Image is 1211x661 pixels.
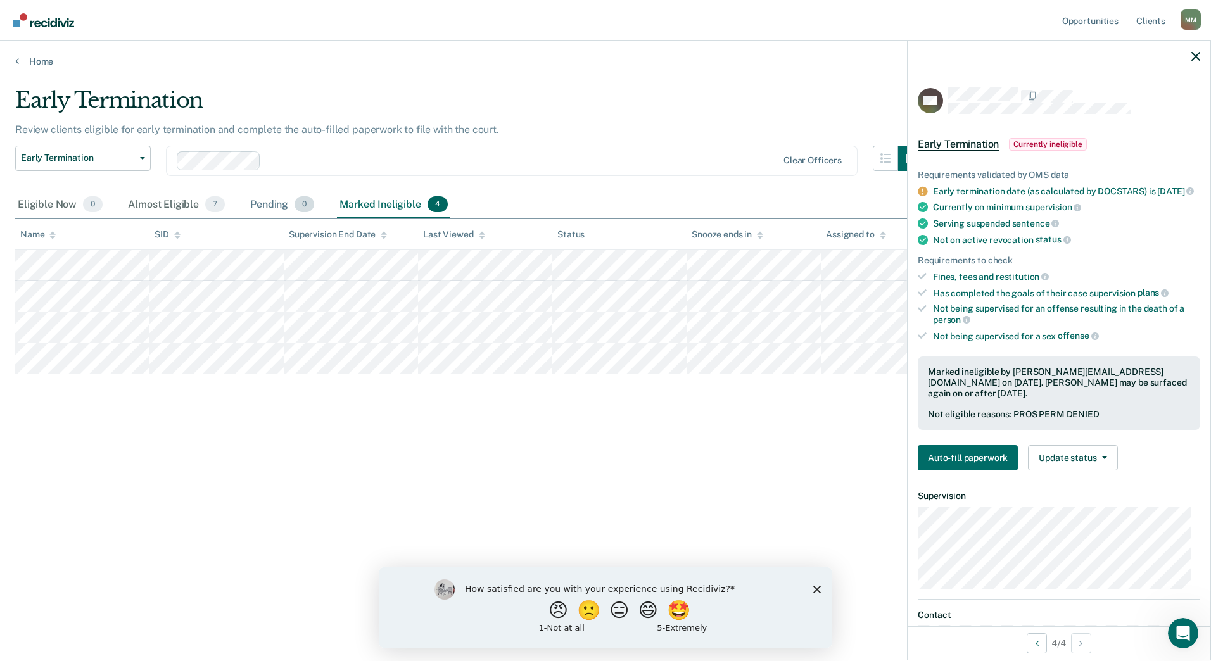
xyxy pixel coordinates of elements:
div: Not being supervised for an offense resulting in the death of a [933,303,1200,325]
div: Not eligible reasons: PROS PERM DENIED [928,409,1190,420]
div: Currently on minimum [933,201,1200,213]
div: Fines, fees and [933,271,1200,282]
iframe: Intercom live chat [1168,618,1198,648]
div: Snooze ends in [692,229,763,240]
div: Has completed the goals of their case supervision [933,287,1200,299]
dt: Contact [918,610,1200,620]
div: Eligible Now [15,191,105,219]
span: 4 [428,196,448,213]
span: Currently ineligible [1009,138,1087,151]
iframe: Survey by Kim from Recidiviz [379,567,832,648]
div: Assigned to [826,229,885,240]
div: Pending [248,191,317,219]
div: M M [1181,9,1201,30]
span: offense [1058,330,1099,341]
button: Profile dropdown button [1181,9,1201,30]
div: Serving suspended [933,218,1200,229]
span: 7 [205,196,225,213]
button: Previous Opportunity [1027,633,1047,653]
dt: Supervision [918,491,1200,501]
img: Recidiviz [13,13,74,27]
span: restitution [996,272,1049,282]
span: sentence [1012,218,1060,229]
span: supervision [1025,202,1081,212]
div: Early Termination [15,87,923,123]
div: Almost Eligible [125,191,227,219]
span: plans [1138,287,1169,298]
div: Marked Ineligible [337,191,450,219]
div: Not on active revocation [933,234,1200,246]
div: Supervision End Date [289,229,387,240]
a: Navigate to form link [918,445,1023,470]
div: Name [20,229,56,240]
div: Marked ineligible by [PERSON_NAME][EMAIL_ADDRESS][DOMAIN_NAME] on [DATE]. [PERSON_NAME] may be su... [928,367,1190,398]
span: Early Termination [918,138,999,151]
span: 0 [83,196,103,213]
span: 0 [295,196,314,213]
div: Status [557,229,585,240]
span: person [933,315,970,325]
span: status [1036,234,1071,244]
div: Requirements validated by OMS data [918,170,1200,180]
div: Clear officers [783,155,842,166]
div: Not being supervised for a sex [933,330,1200,342]
p: Review clients eligible for early termination and complete the auto-filled paperwork to file with... [15,123,499,135]
button: Update status [1028,445,1117,470]
div: Requirements to check [918,255,1200,266]
div: Early termination date (as calculated by DOCSTARS) is [DATE] [933,186,1200,197]
button: Auto-fill paperwork [918,445,1018,470]
span: Early Termination [21,153,135,163]
a: Home [15,56,1196,67]
div: Last Viewed [423,229,485,240]
div: 4 / 4 [908,626,1210,660]
div: Early TerminationCurrently ineligible [908,124,1210,165]
button: Next Opportunity [1071,633,1091,653]
div: SID [155,229,181,240]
